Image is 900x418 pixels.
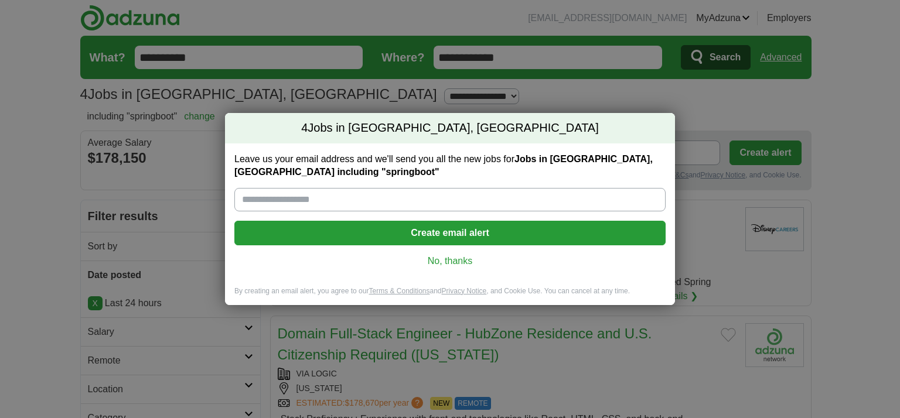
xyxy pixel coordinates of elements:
a: Terms & Conditions [369,287,429,295]
h2: Jobs in [GEOGRAPHIC_DATA], [GEOGRAPHIC_DATA] [225,113,675,143]
span: 4 [301,120,308,136]
button: Create email alert [234,221,666,245]
a: No, thanks [244,255,656,268]
strong: Jobs in [GEOGRAPHIC_DATA], [GEOGRAPHIC_DATA] including "springboot" [234,154,653,177]
label: Leave us your email address and we'll send you all the new jobs for [234,153,666,179]
a: Privacy Notice [442,287,487,295]
div: By creating an email alert, you agree to our and , and Cookie Use. You can cancel at any time. [225,286,675,306]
